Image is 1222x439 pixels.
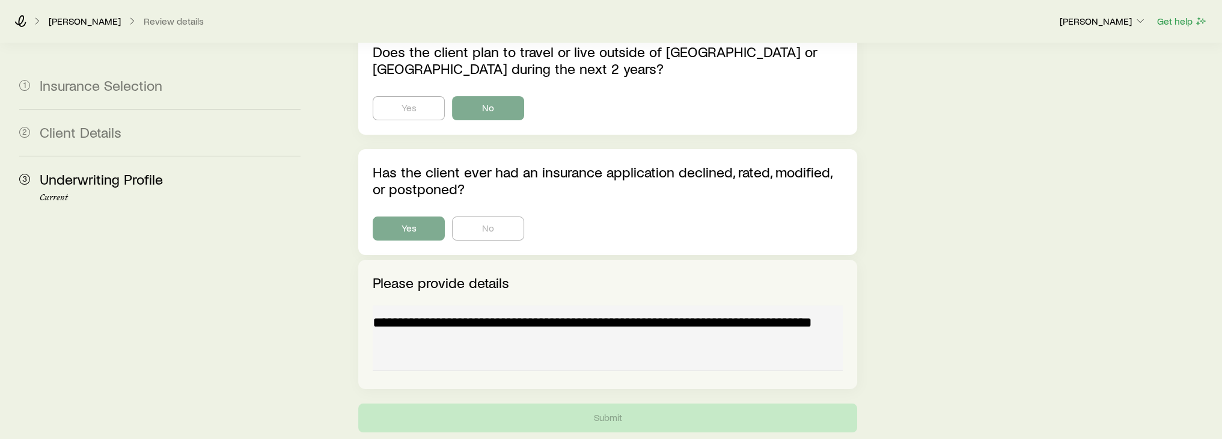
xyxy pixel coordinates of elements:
p: Has the client ever had an insurance application declined, rated, modified, or postponed? [373,164,842,197]
p: [PERSON_NAME] [1060,15,1146,27]
button: Review details [143,16,204,27]
button: Submit [358,404,857,432]
span: Client Details [40,123,121,141]
p: Please provide details [373,274,842,291]
span: 2 [19,127,30,138]
p: Current [40,193,301,203]
span: Underwriting Profile [40,170,163,188]
button: Get help [1156,14,1208,28]
span: 1 [19,80,30,91]
a: [PERSON_NAME] [48,16,121,27]
button: Yes [373,216,445,241]
span: Insurance Selection [40,76,162,94]
button: Yes [373,96,445,120]
span: 3 [19,174,30,185]
p: Does the client plan to travel or live outside of [GEOGRAPHIC_DATA] or [GEOGRAPHIC_DATA] during t... [373,43,842,77]
button: [PERSON_NAME] [1059,14,1147,29]
button: No [452,216,524,241]
button: No [452,96,524,120]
